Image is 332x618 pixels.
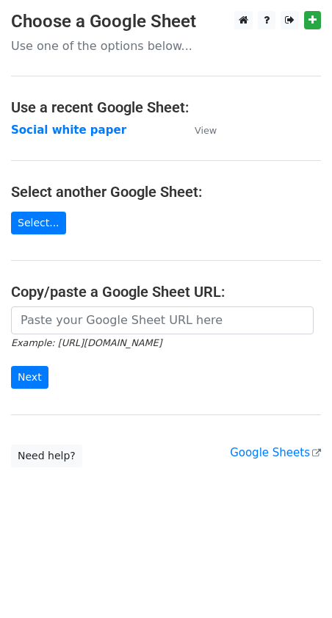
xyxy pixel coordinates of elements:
[230,446,321,459] a: Google Sheets
[11,445,82,467] a: Need help?
[11,306,314,334] input: Paste your Google Sheet URL here
[11,98,321,116] h4: Use a recent Google Sheet:
[195,125,217,136] small: View
[11,38,321,54] p: Use one of the options below...
[11,366,48,389] input: Next
[11,183,321,201] h4: Select another Google Sheet:
[11,212,66,234] a: Select...
[11,283,321,301] h4: Copy/paste a Google Sheet URL:
[11,123,126,137] a: Social white paper
[11,337,162,348] small: Example: [URL][DOMAIN_NAME]
[11,11,321,32] h3: Choose a Google Sheet
[180,123,217,137] a: View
